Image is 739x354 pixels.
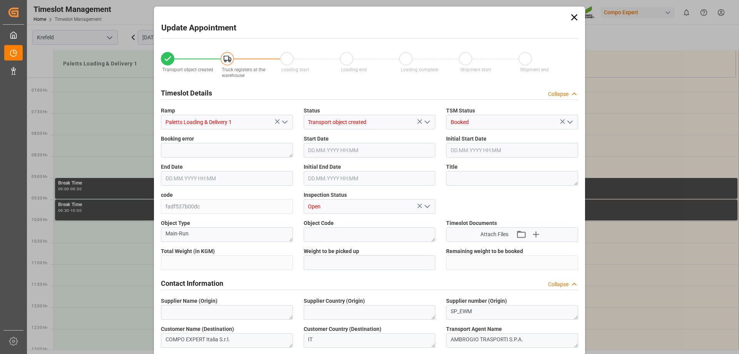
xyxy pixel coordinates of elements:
[446,107,475,115] span: TSM Status
[446,163,458,171] span: Title
[304,191,347,199] span: Inspection Status
[304,135,329,143] span: Start Date
[281,67,309,72] span: Loading start
[304,163,341,171] span: Initial End Date
[304,297,365,305] span: Supplier Country (Origin)
[161,227,293,242] textarea: Main-Run
[304,115,436,129] input: Type to search/select
[460,67,491,72] span: Shipment start
[446,143,578,158] input: DD.MM.YYYY HH:MM
[563,116,575,128] button: open menu
[161,88,212,98] h2: Timeslot Details
[548,90,568,98] div: Collapse
[446,325,502,333] span: Transport Agent Name
[421,201,433,213] button: open menu
[446,135,487,143] span: Initial Start Date
[304,333,436,348] textarea: IT
[446,297,507,305] span: Supplier number (Origin)
[520,67,549,72] span: Shipment end
[421,116,433,128] button: open menu
[161,297,217,305] span: Supplier Name (Origin)
[222,67,265,78] span: Truck registers at the warehouse
[480,230,508,238] span: Attach Files
[161,135,194,143] span: Booking error
[162,67,213,72] span: Transport object created
[161,247,215,255] span: Total Weight (in KGM)
[161,191,173,199] span: code
[304,107,320,115] span: Status
[341,67,367,72] span: Loading end
[401,67,438,72] span: Loading complete
[304,143,436,158] input: DD.MM.YYYY HH:MM
[304,247,359,255] span: Weight to be picked up
[446,305,578,320] textarea: SP_EWM
[446,247,523,255] span: Remaining weight to be booked
[304,325,381,333] span: Customer Country (Destination)
[161,163,183,171] span: End Date
[304,171,436,186] input: DD.MM.YYYY HH:MM
[161,325,234,333] span: Customer Name (Destination)
[161,115,293,129] input: Type to search/select
[161,219,190,227] span: Object Type
[161,22,236,34] h2: Update Appointment
[304,219,334,227] span: Object Code
[446,333,578,348] textarea: AMBROGIO TRASPORTI S.P.A.
[161,171,293,186] input: DD.MM.YYYY HH:MM
[161,278,223,289] h2: Contact Information
[278,116,290,128] button: open menu
[548,280,568,289] div: Collapse
[161,333,293,348] textarea: COMPO EXPERT Italia S.r.l.
[161,107,175,115] span: Ramp
[446,219,497,227] span: Timeslot Documents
